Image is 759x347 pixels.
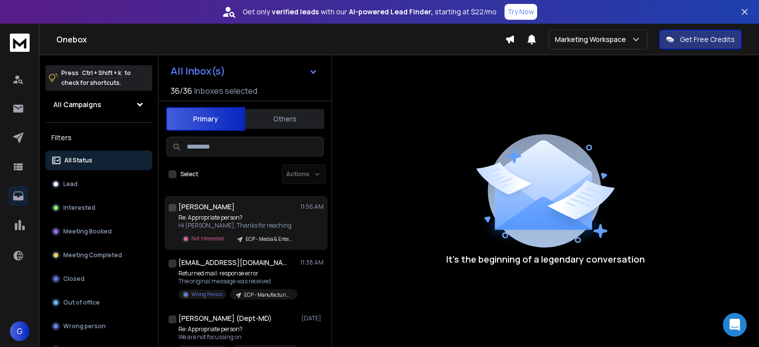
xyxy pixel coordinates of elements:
[45,316,152,336] button: Wrong person
[659,30,742,49] button: Get Free Credits
[349,7,433,17] strong: AI-powered Lead Finder,
[191,235,224,242] p: Not Interested
[63,204,95,212] p: Interested
[109,58,167,65] div: Keywords by Traffic
[178,333,297,341] p: We are not focussing on
[63,275,84,283] p: Closed
[180,170,198,178] label: Select
[45,174,152,194] button: Lead
[45,95,152,115] button: All Campaigns
[194,85,257,97] h3: Inboxes selected
[178,313,272,323] h1: [PERSON_NAME] (Dept-MD)
[64,156,92,164] p: All Status
[10,321,30,341] button: G
[680,35,735,44] p: Get Free Credits
[244,291,292,299] p: ECP - Manufacturing - Enterprise | [PERSON_NAME]
[723,313,747,337] div: Open Intercom Messenger
[16,26,24,34] img: website_grey.svg
[61,68,131,88] p: Press to check for shortcuts.
[300,203,324,211] p: 11:56 AM
[45,269,152,289] button: Closed
[272,7,319,17] strong: verified leads
[243,7,497,17] p: Get only with our starting at $22/mo
[166,107,245,131] button: Primary
[245,108,324,130] button: Others
[507,7,534,17] p: Try Now
[178,325,297,333] p: Re: Appropriate person?
[555,35,630,44] p: Marketing Workspace
[191,291,222,298] p: Wrong Person
[505,4,537,20] button: Try Now
[45,151,152,170] button: All Status
[63,299,100,307] p: Out of office
[10,34,30,52] img: logo
[170,85,192,97] span: 36 / 36
[178,258,287,268] h1: [EMAIL_ADDRESS][DOMAIN_NAME]
[178,214,297,222] p: Re: Appropriate person?
[246,235,293,243] p: ECP - Media & Entertainment SMB | [PERSON_NAME]
[28,16,48,24] div: v 4.0.25
[98,57,106,65] img: tab_keywords_by_traffic_grey.svg
[56,34,505,45] h1: Onebox
[446,252,645,266] p: It’s the beginning of a legendary conversation
[63,251,122,259] p: Meeting Completed
[45,198,152,218] button: Interested
[53,100,101,110] h1: All Campaigns
[170,66,225,76] h1: All Inbox(s)
[81,67,123,78] span: Ctrl + Shift + k
[27,57,35,65] img: tab_domain_overview_orange.svg
[45,222,152,241] button: Meeting Booked
[63,322,106,330] p: Wrong person
[26,26,70,34] div: Domain: [URL]
[45,293,152,312] button: Out of office
[63,228,112,235] p: Meeting Booked
[178,202,235,212] h1: [PERSON_NAME]
[301,314,324,322] p: [DATE]
[38,58,88,65] div: Domain Overview
[178,270,297,277] p: Returned mail: response error
[45,245,152,265] button: Meeting Completed
[300,259,324,267] p: 11:38 AM
[178,222,297,230] p: Hi [PERSON_NAME], Thanks for reaching
[45,131,152,145] h3: Filters
[16,16,24,24] img: logo_orange.svg
[178,277,297,285] p: The original message was received
[163,61,326,81] button: All Inbox(s)
[63,180,78,188] p: Lead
